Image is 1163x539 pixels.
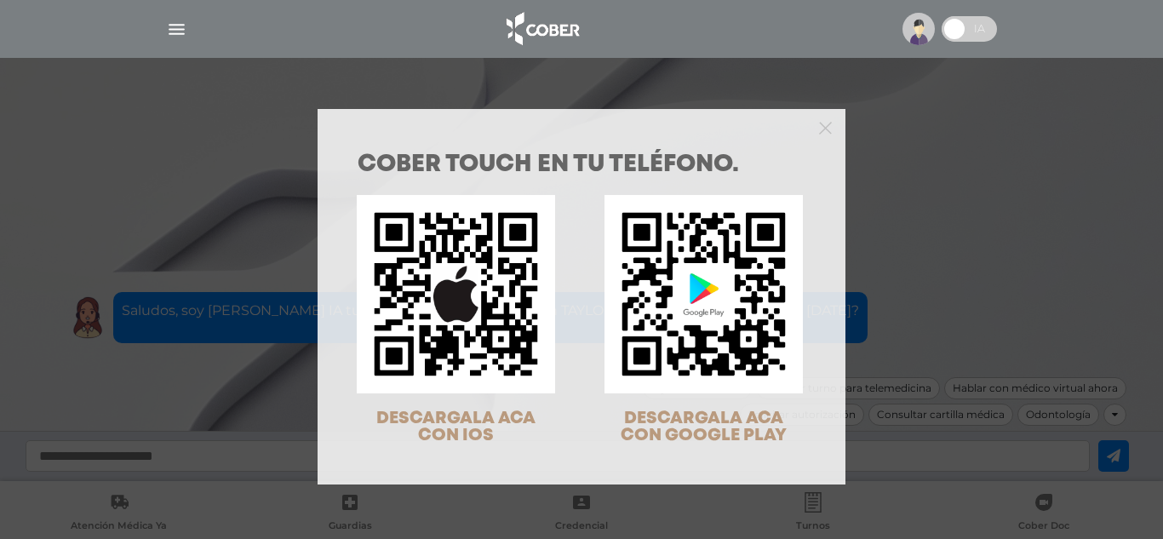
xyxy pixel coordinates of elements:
[604,195,803,393] img: qr-code
[819,119,832,135] button: Close
[358,153,805,177] h1: COBER TOUCH en tu teléfono.
[357,195,555,393] img: qr-code
[376,410,536,444] span: DESCARGALA ACA CON IOS
[621,410,787,444] span: DESCARGALA ACA CON GOOGLE PLAY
